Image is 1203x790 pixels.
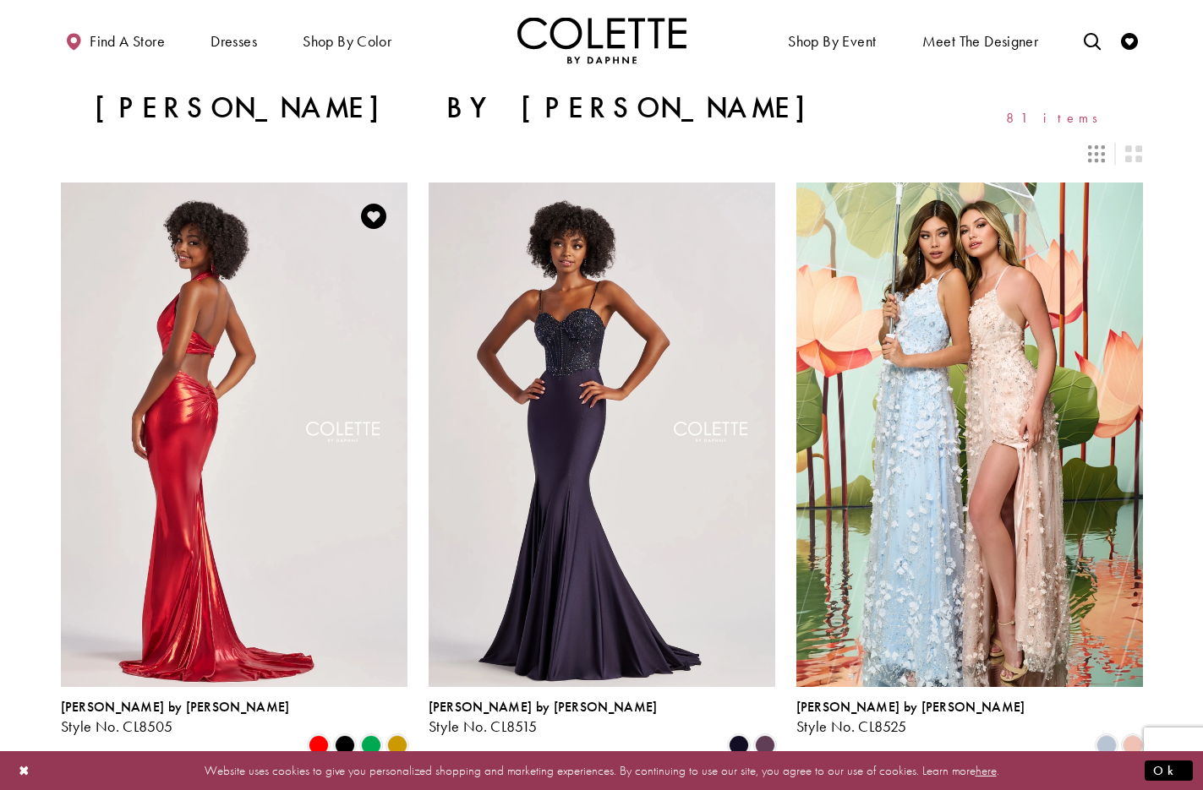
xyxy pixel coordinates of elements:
[61,183,407,686] a: Visit Colette by Daphne Style No. CL8505 Page
[1088,145,1105,162] span: Switch layout to 3 columns
[95,91,843,125] h1: [PERSON_NAME] by [PERSON_NAME]
[356,199,391,234] a: Add to Wishlist
[796,183,1143,686] a: Visit Colette by Daphne Style No. CL8525 Page
[796,698,1025,716] span: [PERSON_NAME] by [PERSON_NAME]
[1125,145,1142,162] span: Switch layout to 2 columns
[918,17,1043,63] a: Meet the designer
[976,761,997,778] a: here
[729,735,749,755] i: Midnight
[1145,760,1193,781] button: Submit Dialog
[61,700,290,735] div: Colette by Daphne Style No. CL8505
[10,755,39,785] button: Close Dialog
[51,135,1153,172] div: Layout Controls
[517,17,686,63] a: Visit Home Page
[1006,111,1109,125] span: 81 items
[1123,735,1143,755] i: Peachy Pink
[1080,17,1105,63] a: Toggle search
[206,17,261,63] span: Dresses
[335,735,355,755] i: Black
[788,33,876,50] span: Shop By Event
[796,700,1025,735] div: Colette by Daphne Style No. CL8525
[90,33,165,50] span: Find a store
[1117,17,1142,63] a: Check Wishlist
[309,735,329,755] i: Red
[61,716,173,736] span: Style No. CL8505
[61,698,290,716] span: [PERSON_NAME] by [PERSON_NAME]
[755,735,775,755] i: Plum
[429,698,658,716] span: [PERSON_NAME] by [PERSON_NAME]
[298,17,396,63] span: Shop by color
[517,17,686,63] img: Colette by Daphne
[796,716,907,736] span: Style No. CL8525
[922,33,1039,50] span: Meet the designer
[429,716,538,736] span: Style No. CL8515
[784,17,880,63] span: Shop By Event
[303,33,391,50] span: Shop by color
[1096,735,1117,755] i: Ice Blue
[61,17,169,63] a: Find a store
[429,183,775,686] a: Visit Colette by Daphne Style No. CL8515 Page
[387,735,407,755] i: Gold
[211,33,257,50] span: Dresses
[361,735,381,755] i: Emerald
[122,759,1081,782] p: Website uses cookies to give you personalized shopping and marketing experiences. By continuing t...
[429,700,658,735] div: Colette by Daphne Style No. CL8515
